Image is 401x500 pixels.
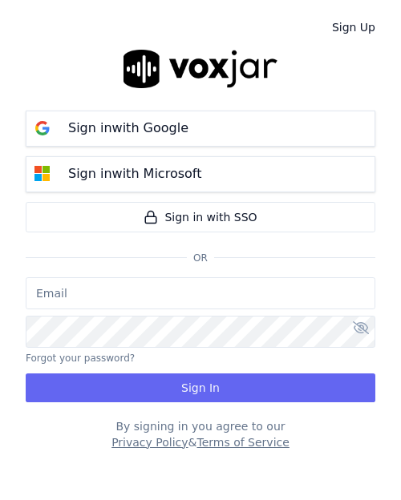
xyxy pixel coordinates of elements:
p: Sign in with Google [68,119,188,138]
span: Or [187,252,214,264]
button: Sign inwith Google [26,111,375,147]
img: microsoft Sign in button [26,158,59,190]
button: Forgot your password? [26,352,135,365]
img: logo [124,50,277,87]
div: By signing in you agree to our & [26,418,375,450]
a: Sign Up [319,13,388,42]
p: Sign in with Microsoft [68,164,201,183]
button: Terms of Service [196,434,289,450]
button: Sign In [26,373,375,402]
button: Privacy Policy [111,434,188,450]
input: Email [26,277,375,309]
button: Sign inwith Microsoft [26,156,375,192]
a: Sign in with SSO [26,202,375,232]
img: google Sign in button [26,112,59,144]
